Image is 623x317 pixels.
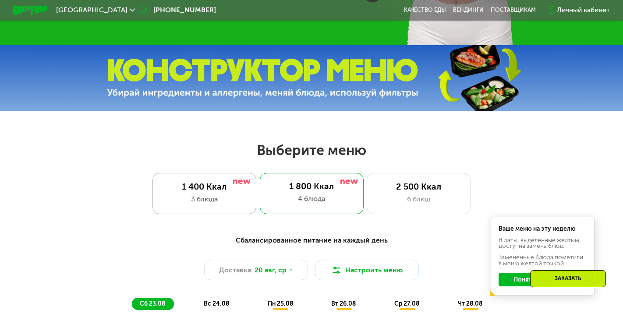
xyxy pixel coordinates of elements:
[28,141,595,159] h2: Выберите меню
[499,254,587,267] div: Заменённые блюда пометили в меню жёлтой точкой.
[491,7,536,14] div: поставщикам
[219,265,253,275] span: Доставка:
[331,300,356,307] span: вт 26.08
[56,7,127,14] span: [GEOGRAPHIC_DATA]
[458,300,482,307] span: чт 28.08
[255,265,287,275] span: 20 авг, ср
[557,5,610,15] div: Личный кабинет
[161,194,247,204] div: 3 блюда
[161,182,247,192] div: 1 400 Ккал
[268,181,355,192] div: 1 800 Ккал
[315,260,419,280] button: Настроить меню
[376,194,462,204] div: 6 блюд
[55,235,567,246] div: Сбалансированное питание на каждый день
[453,7,484,14] a: Вендинги
[139,5,216,15] a: [PHONE_NUMBER]
[530,270,606,287] div: Заказать
[268,300,293,307] span: пн 25.08
[499,237,587,250] div: В даты, выделенные желтым, доступна замена блюд.
[376,182,462,192] div: 2 500 Ккал
[268,194,355,204] div: 4 блюда
[204,300,229,307] span: вс 24.08
[499,273,554,287] button: Понятно
[499,226,587,232] div: Ваше меню на эту неделю
[140,300,165,307] span: сб 23.08
[404,7,446,14] a: Качество еды
[394,300,419,307] span: ср 27.08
